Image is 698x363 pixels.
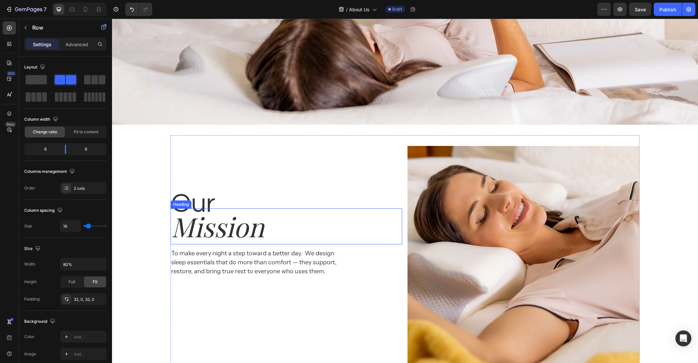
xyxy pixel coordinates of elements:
[24,244,42,253] div: Size
[65,41,88,48] p: Advanced
[635,7,646,12] span: Save
[44,5,47,13] p: 7
[24,261,35,267] div: Width
[295,127,527,359] img: gempages_575956228132307487-1cc38d35-cf99-4710-b12a-f24dbe60bdaa.png
[74,185,105,191] div: 2 cols
[24,63,47,72] div: Layout
[24,185,35,191] div: Order
[71,145,105,154] div: 6
[24,223,32,229] div: Gap
[74,351,105,357] div: Add...
[654,3,682,16] button: Publish
[33,129,57,135] span: Change ratio
[112,19,698,363] iframe: Design area
[60,258,106,270] input: Auto
[629,3,651,16] button: Save
[60,220,80,232] input: Auto
[68,279,75,285] span: Full
[93,279,97,285] span: Fit
[26,145,59,154] div: 6
[32,24,89,32] p: Row
[349,6,370,13] span: About Us
[24,115,59,124] div: Column width
[24,167,76,176] div: Columns management
[675,330,691,346] div: Open Intercom Messenger
[346,6,348,13] span: /
[24,351,36,357] div: Image
[6,71,16,76] div: 450
[24,334,35,340] div: Color
[24,296,40,302] div: Padding
[74,129,98,135] span: Fit to content
[125,3,152,16] div: Undo/Redo
[392,6,402,12] span: Draft
[24,206,64,215] div: Column spacing
[33,41,52,48] p: Settings
[3,3,50,16] button: 7
[74,297,105,302] div: 32, 0, 32, 0
[5,122,16,127] div: Beta
[659,6,676,13] div: Publish
[24,279,37,285] div: Height
[24,317,57,326] div: Background
[74,334,105,340] div: Add...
